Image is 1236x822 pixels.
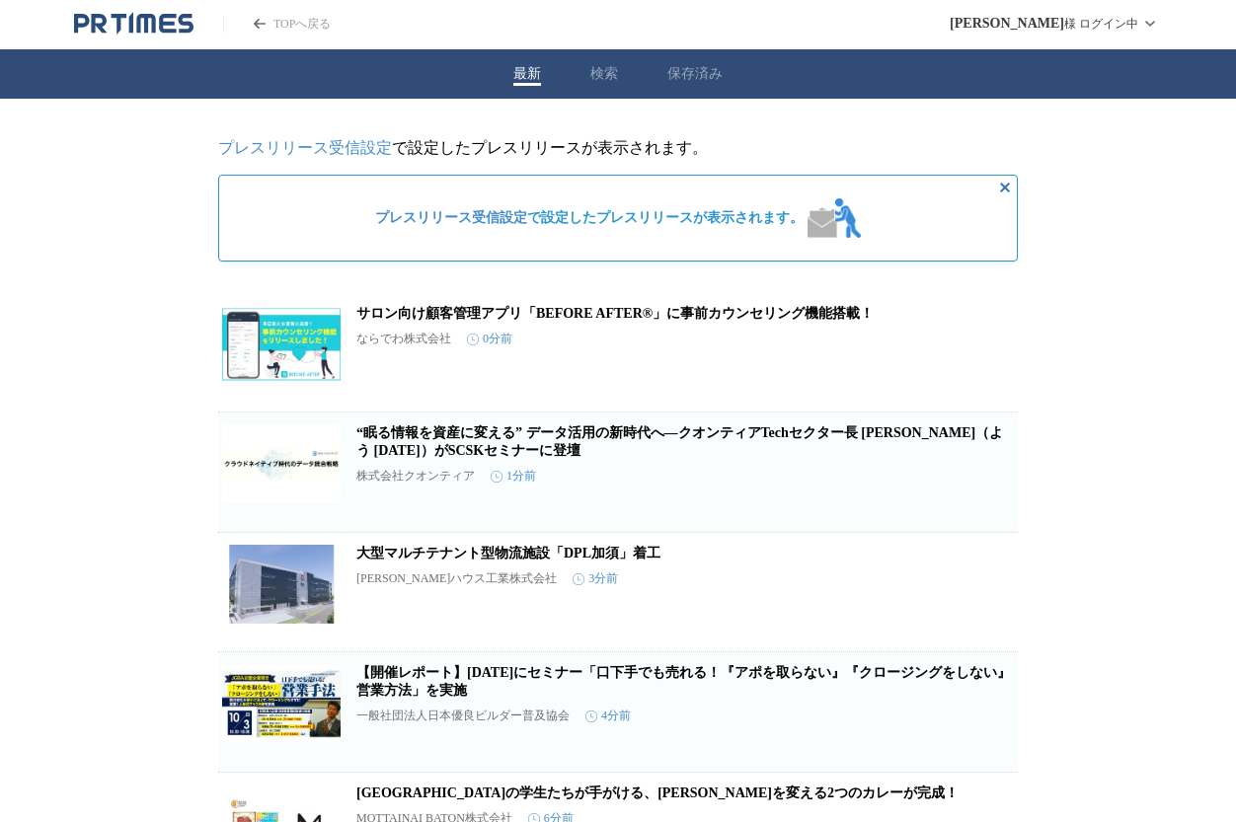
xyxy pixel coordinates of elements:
img: サロン向け顧客管理アプリ「BEFORE AFTER®」に事前カウンセリング機能搭載！ [222,305,341,384]
p: 株式会社クオンティア [356,468,475,485]
a: [GEOGRAPHIC_DATA]の学生たちが手がける、[PERSON_NAME]を変える2つのカレーが完成！ [356,785,959,800]
p: ならでわ株式会社 [356,331,451,347]
img: 大型マルチテナント型物流施設「DPL加須」着工 [222,545,341,624]
p: で設定したプレスリリースが表示されます。 [218,138,1018,159]
button: 最新 [513,65,541,83]
span: [PERSON_NAME] [950,16,1064,32]
a: プレスリリース受信設定 [218,139,392,156]
button: 検索 [590,65,618,83]
a: 大型マルチテナント型物流施設「DPL加須」着工 [356,546,660,560]
button: 非表示にする [993,176,1017,199]
a: プレスリリース受信設定 [375,210,527,225]
a: PR TIMESのトップページはこちら [74,12,193,36]
p: [PERSON_NAME]ハウス工業株式会社 [356,570,557,587]
p: 一般社団法人日本優良ビルダー普及協会 [356,708,570,724]
time: 3分前 [573,570,618,587]
button: 保存済み [667,65,723,83]
img: “眠る情報を資産に変える” データ活用の新時代へ―クオンティアTechセクター長 姚 卿（よう きょう）がSCSKセミナーに登壇 [222,424,341,503]
img: 【開催レポート】10月3日（金）にセミナー「口下手でも売れる！『アポを取らない』『クロージングをしない』営業方法」を実施 [222,664,341,743]
time: 0分前 [467,331,512,347]
a: 【開催レポート】[DATE]にセミナー「口下手でも売れる！『アポを取らない』『クロージングをしない』営業方法」を実施 [356,665,1011,698]
span: で設定したプレスリリースが表示されます。 [375,209,804,227]
a: PR TIMESのトップページはこちら [223,16,331,33]
a: “眠る情報を資産に変える” データ活用の新時代へ―クオンティアTechセクター長 [PERSON_NAME]（よう [DATE]）がSCSKセミナーに登壇 [356,425,1003,458]
time: 4分前 [585,708,631,724]
a: サロン向け顧客管理アプリ「BEFORE AFTER®」に事前カウンセリング機能搭載！ [356,306,874,321]
time: 1分前 [491,468,536,485]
